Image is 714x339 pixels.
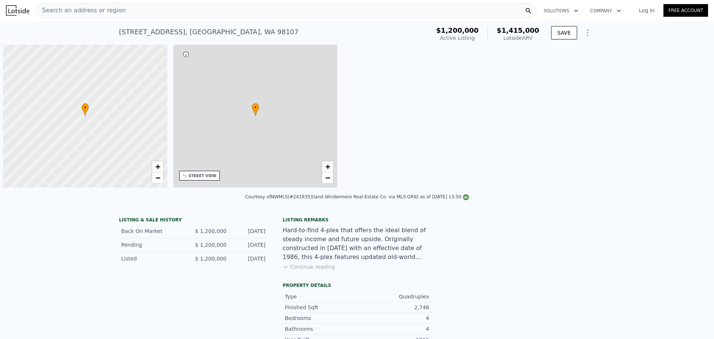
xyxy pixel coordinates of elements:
[121,255,187,262] div: Listed
[232,255,266,262] div: [DATE]
[155,173,160,182] span: −
[195,256,226,262] span: $ 1,200,000
[232,241,266,249] div: [DATE]
[6,5,29,16] img: Lotside
[155,162,160,171] span: +
[121,227,187,235] div: Back On Market
[538,4,584,17] button: Solutions
[285,304,357,311] div: Finished Sqft
[357,304,429,311] div: 2,748
[252,103,259,116] div: •
[119,217,268,224] div: LISTING & SALE HISTORY
[440,35,475,41] span: Active Listing
[285,314,357,322] div: Bedrooms
[195,242,226,248] span: $ 1,200,000
[283,217,431,223] div: Listing remarks
[322,172,333,183] a: Zoom out
[81,104,89,111] span: •
[325,162,330,171] span: +
[580,25,595,40] button: Show Options
[497,26,539,34] span: $1,415,000
[325,173,330,182] span: −
[357,293,429,300] div: Quadruplex
[283,282,431,288] div: Property details
[322,161,333,172] a: Zoom in
[232,227,266,235] div: [DATE]
[245,194,469,199] div: Courtesy of NWMLS (#2419353) and Windermere Real Estate Co. via MLS GRID as of [DATE] 13:50
[81,103,89,116] div: •
[283,226,431,262] div: Hard-to-find 4-plex that offers the ideal blend of steady income and future upside. Originally co...
[285,325,357,333] div: Bathrooms
[152,172,163,183] a: Zoom out
[663,4,708,17] a: Free Account
[283,263,335,271] button: Continue reading
[551,26,577,39] button: SAVE
[189,173,216,179] div: STREET VIEW
[357,325,429,333] div: 4
[630,7,663,14] a: Log In
[195,228,226,234] span: $ 1,200,000
[584,4,627,17] button: Company
[463,194,469,200] img: NWMLS Logo
[357,314,429,322] div: 4
[285,293,357,300] div: Type
[252,104,259,111] span: •
[152,161,163,172] a: Zoom in
[436,26,479,34] span: $1,200,000
[121,241,187,249] div: Pending
[497,34,539,42] div: Lotside ARV
[36,6,126,15] span: Search an address or region
[119,27,299,37] div: [STREET_ADDRESS] , [GEOGRAPHIC_DATA] , WA 98107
